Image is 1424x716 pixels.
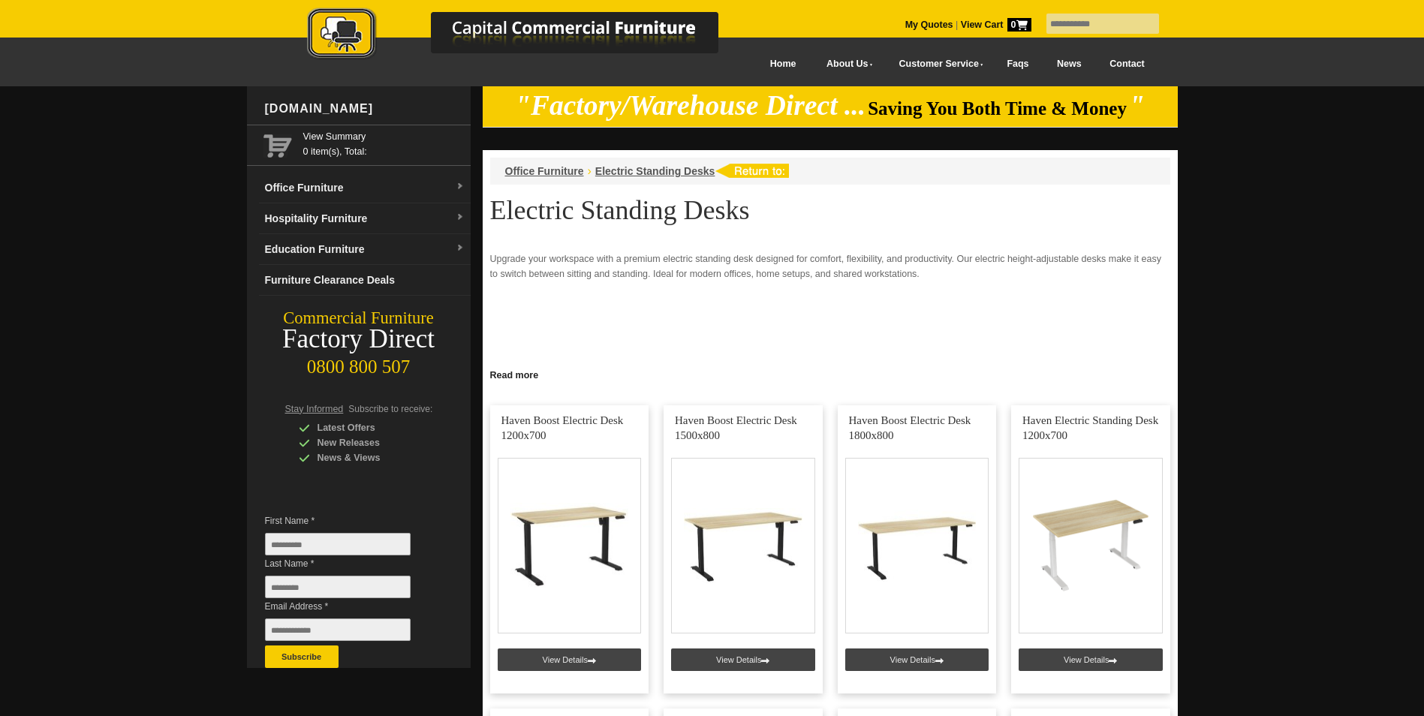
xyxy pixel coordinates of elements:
input: First Name * [265,533,411,555]
em: "Factory/Warehouse Direct ... [515,90,866,121]
span: Saving You Both Time & Money [868,98,1127,119]
span: First Name * [265,513,433,528]
span: Subscribe to receive: [348,404,432,414]
a: Office Furniture [505,165,584,177]
input: Email Address * [265,618,411,641]
a: Electric Standing Desks [595,165,715,177]
div: New Releases [299,435,441,450]
span: 0 item(s), Total: [303,129,465,157]
a: About Us [810,47,882,81]
a: Education Furnituredropdown [259,234,471,265]
img: Capital Commercial Furniture Logo [266,8,791,62]
strong: View Cart [961,20,1031,30]
div: Factory Direct [247,329,471,350]
img: dropdown [456,244,465,253]
img: dropdown [456,213,465,222]
li: › [588,164,592,179]
a: Customer Service [882,47,992,81]
p: Upgrade your workspace with a premium electric standing desk designed for comfort, flexibility, a... [490,251,1170,281]
a: View Summary [303,129,465,144]
span: Email Address * [265,599,433,614]
span: Stay Informed [285,404,344,414]
a: Click to read more [483,364,1178,383]
a: View Cart0 [958,20,1031,30]
span: Last Name * [265,556,433,571]
img: dropdown [456,182,465,191]
input: Last Name * [265,576,411,598]
h1: Electric Standing Desks [490,196,1170,224]
img: return to [715,164,789,178]
div: Latest Offers [299,420,441,435]
a: News [1043,47,1095,81]
em: " [1129,90,1145,121]
a: Hospitality Furnituredropdown [259,203,471,234]
a: My Quotes [905,20,953,30]
a: Faqs [993,47,1043,81]
div: 0800 800 507 [247,349,471,378]
div: [DOMAIN_NAME] [259,86,471,131]
a: Office Furnituredropdown [259,173,471,203]
a: Capital Commercial Furniture Logo [266,8,791,67]
button: Subscribe [265,645,339,668]
span: 0 [1007,18,1031,32]
a: Furniture Clearance Deals [259,265,471,296]
a: Contact [1095,47,1158,81]
div: News & Views [299,450,441,465]
div: Commercial Furniture [247,308,471,329]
